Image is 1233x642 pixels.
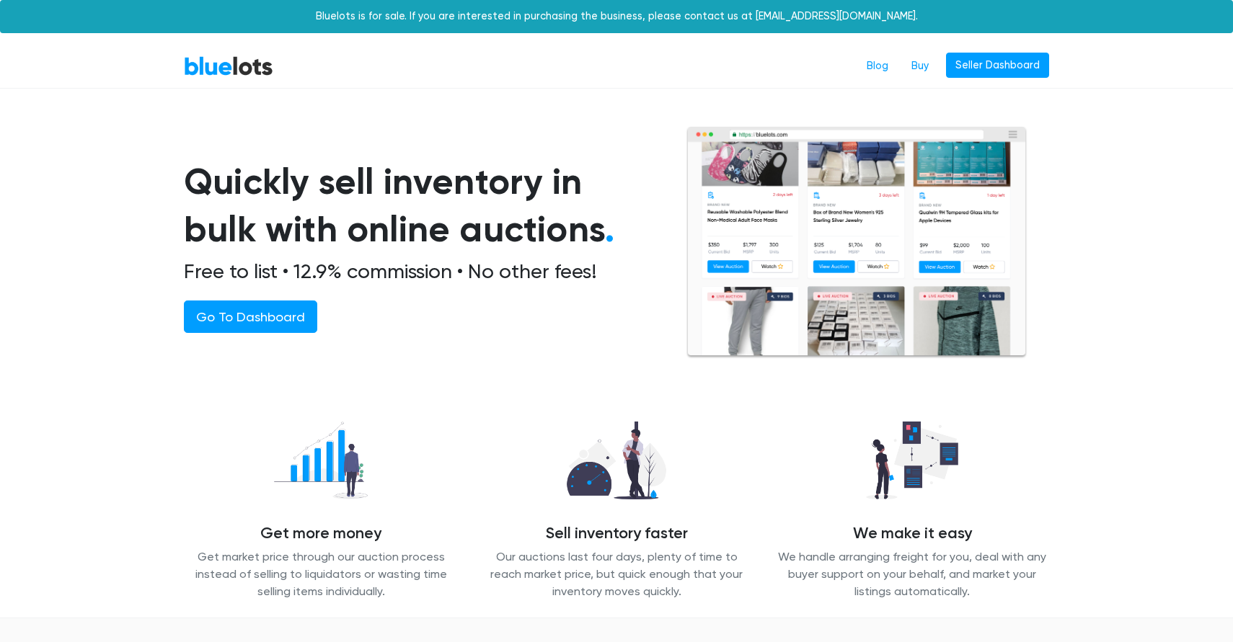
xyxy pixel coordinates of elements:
h4: We make it easy [775,525,1049,543]
a: Go To Dashboard [184,300,317,333]
a: Blog [855,53,900,80]
img: recover_more-49f15717009a7689fa30a53869d6e2571c06f7df1acb54a68b0676dd95821868.png [262,414,380,507]
img: browserlots-effe8949e13f0ae0d7b59c7c387d2f9fb811154c3999f57e71a08a1b8b46c466.png [686,126,1027,359]
img: sell_faster-bd2504629311caa3513348c509a54ef7601065d855a39eafb26c6393f8aa8a46.png [555,414,679,507]
a: Buy [900,53,940,80]
p: We handle arranging freight for you, deal with any buyer support on your behalf, and market your ... [775,548,1049,600]
p: Get market price through our auction process instead of selling to liquidators or wasting time se... [184,548,458,600]
a: BlueLots [184,55,273,76]
p: Our auctions last four days, plenty of time to reach market price, but quick enough that your inv... [479,548,753,600]
h4: Sell inventory faster [479,525,753,543]
span: . [605,208,614,251]
h2: Free to list • 12.9% commission • No other fees! [184,259,651,284]
img: we_manage-77d26b14627abc54d025a00e9d5ddefd645ea4957b3cc0d2b85b0966dac19dae.png [854,414,970,507]
a: Seller Dashboard [946,53,1049,79]
h1: Quickly sell inventory in bulk with online auctions [184,158,651,254]
h4: Get more money [184,525,458,543]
